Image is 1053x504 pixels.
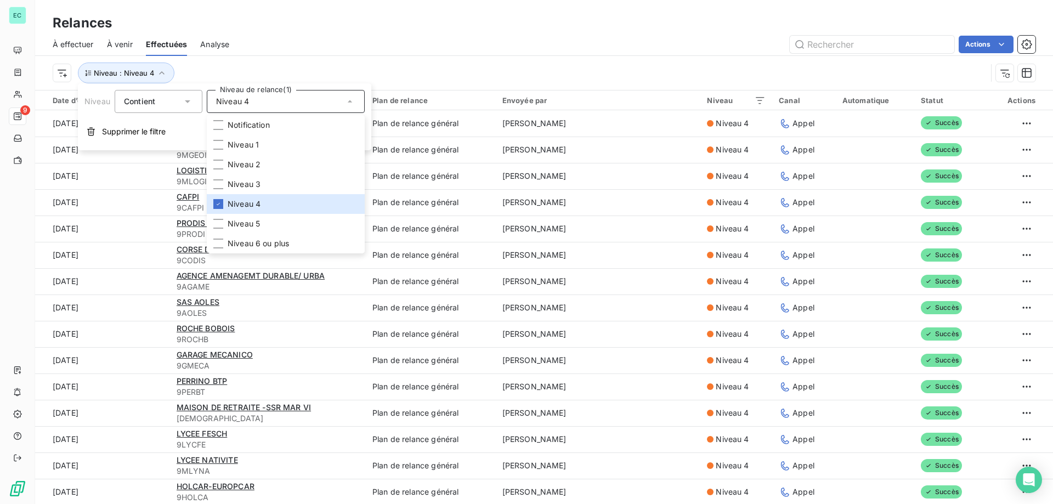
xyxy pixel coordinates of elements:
[921,354,962,367] span: Succès
[228,159,261,170] span: Niveau 2
[35,189,170,216] td: [DATE]
[496,242,701,268] td: [PERSON_NAME]
[496,163,701,189] td: [PERSON_NAME]
[177,324,235,333] span: ROCHE BOBOIS
[921,143,962,156] span: Succès
[228,120,270,131] span: Notification
[366,242,496,268] td: Plan de relance général
[496,347,701,373] td: [PERSON_NAME]
[78,120,371,144] button: Supprimer le filtre
[921,96,978,105] div: Statut
[792,329,814,339] span: Appel
[366,137,496,163] td: Plan de relance général
[792,355,814,366] span: Appel
[35,452,170,479] td: [DATE]
[146,39,188,50] span: Effectuées
[177,334,359,345] span: 9ROCHB
[177,245,261,254] span: CORSE DISTRIBUTION
[366,216,496,242] td: Plan de relance général
[792,460,814,471] span: Appel
[9,7,26,24] div: EC
[84,97,110,106] span: Niveau
[716,434,749,445] span: Niveau 4
[921,327,962,341] span: Succès
[228,199,261,209] span: Niveau 4
[177,429,228,438] span: LYCEE FESCH
[177,271,325,280] span: AGENCE AMENAGEMT DURABLE/ URBA
[177,192,200,201] span: CAFPI
[177,376,228,386] span: PERRINO BTP
[792,171,814,182] span: Appel
[366,268,496,295] td: Plan de relance général
[792,407,814,418] span: Appel
[716,197,749,208] span: Niveau 4
[716,276,749,287] span: Niveau 4
[921,459,962,472] span: Succès
[177,218,213,228] span: PRODIS 2
[716,223,749,234] span: Niveau 4
[35,321,170,347] td: [DATE]
[921,406,962,420] span: Succès
[35,295,170,321] td: [DATE]
[496,452,701,479] td: [PERSON_NAME]
[959,36,1014,53] button: Actions
[496,110,701,137] td: [PERSON_NAME]
[716,302,749,313] span: Niveau 4
[35,242,170,268] td: [DATE]
[716,250,749,261] span: Niveau 4
[177,455,238,465] span: LYCEE NATIVITE
[496,426,701,452] td: [PERSON_NAME]
[502,96,694,105] div: Envoyée par
[107,39,133,50] span: À venir
[921,433,962,446] span: Succès
[35,163,170,189] td: [DATE]
[94,69,154,77] span: Niveau : Niveau 4
[792,197,814,208] span: Appel
[716,144,749,155] span: Niveau 4
[53,95,163,105] div: Date d’envoi
[35,400,170,426] td: [DATE]
[177,308,359,319] span: 9AOLES
[716,355,749,366] span: Niveau 4
[496,137,701,163] td: [PERSON_NAME]
[921,380,962,393] span: Succès
[53,13,112,33] h3: Relances
[716,171,749,182] span: Niveau 4
[921,485,962,499] span: Succès
[177,176,359,187] span: 9MLOGI
[716,460,749,471] span: Niveau 4
[366,400,496,426] td: Plan de relance général
[716,486,749,497] span: Niveau 4
[716,329,749,339] span: Niveau 4
[177,466,359,477] span: 9MLYNA
[177,166,254,175] span: LOGISTIQUE ALAINE
[792,250,814,261] span: Appel
[790,36,954,53] input: Rechercher
[792,486,814,497] span: Appel
[716,118,749,129] span: Niveau 4
[792,302,814,313] span: Appel
[496,373,701,400] td: [PERSON_NAME]
[792,223,814,234] span: Appel
[792,434,814,445] span: Appel
[366,189,496,216] td: Plan de relance général
[228,218,260,229] span: Niveau 5
[366,347,496,373] td: Plan de relance général
[366,321,496,347] td: Plan de relance général
[496,295,701,321] td: [PERSON_NAME]
[35,137,170,163] td: [DATE]
[35,347,170,373] td: [DATE]
[53,39,94,50] span: À effectuer
[921,169,962,183] span: Succès
[921,301,962,314] span: Succès
[102,126,166,137] span: Supprimer le filtre
[707,96,766,105] div: Niveau
[177,439,359,450] span: 9LYCFE
[921,196,962,209] span: Succès
[177,150,359,161] span: 9MGEOI
[177,297,219,307] span: SAS AOLES
[921,222,962,235] span: Succès
[177,403,312,412] span: MAISON DE RETRAITE -SSR MAR VI
[496,400,701,426] td: [PERSON_NAME]
[177,255,359,266] span: 9CODIS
